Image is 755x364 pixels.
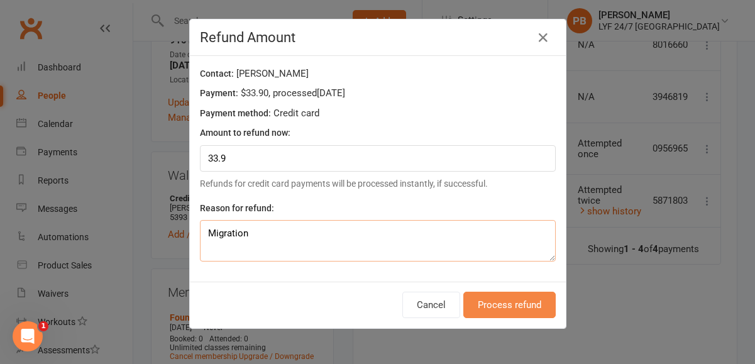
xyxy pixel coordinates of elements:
label: Payment: [200,86,238,100]
span: 1 [38,321,48,331]
textarea: Migration [200,220,556,262]
div: [PERSON_NAME] [200,66,556,85]
label: Payment method: [200,106,271,120]
label: Amount to refund now: [200,126,290,140]
div: Credit card [200,106,556,125]
div: $33.90 , processed [DATE] [200,85,556,105]
div: Refunds for credit card payments will be processed instantly, if successful. [200,177,556,190]
a: Close [533,28,553,48]
button: Cancel [402,292,460,318]
label: Contact: [200,67,234,80]
h4: Refund Amount [200,30,556,45]
label: Reason for refund: [200,201,274,215]
iframe: Intercom live chat [13,321,43,351]
button: Process refund [463,292,556,318]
